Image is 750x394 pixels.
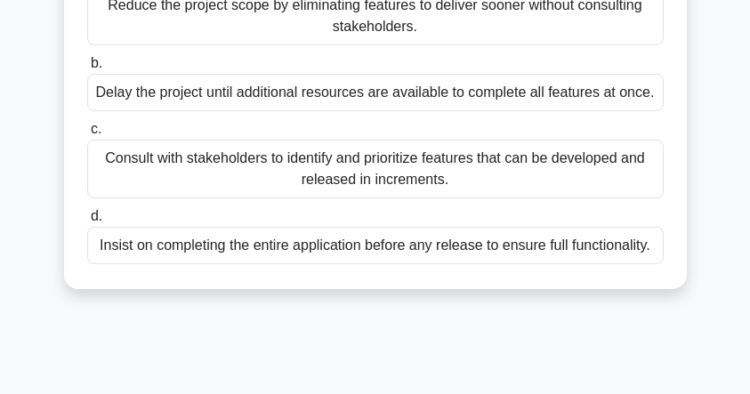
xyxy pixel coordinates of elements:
span: c. [91,121,101,136]
div: Consult with stakeholders to identify and prioritize features that can be developed and released ... [87,140,664,198]
span: d. [91,208,102,223]
div: Delay the project until additional resources are available to complete all features at once. [87,74,664,111]
span: b. [91,55,102,70]
div: Insist on completing the entire application before any release to ensure full functionality. [87,227,664,264]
